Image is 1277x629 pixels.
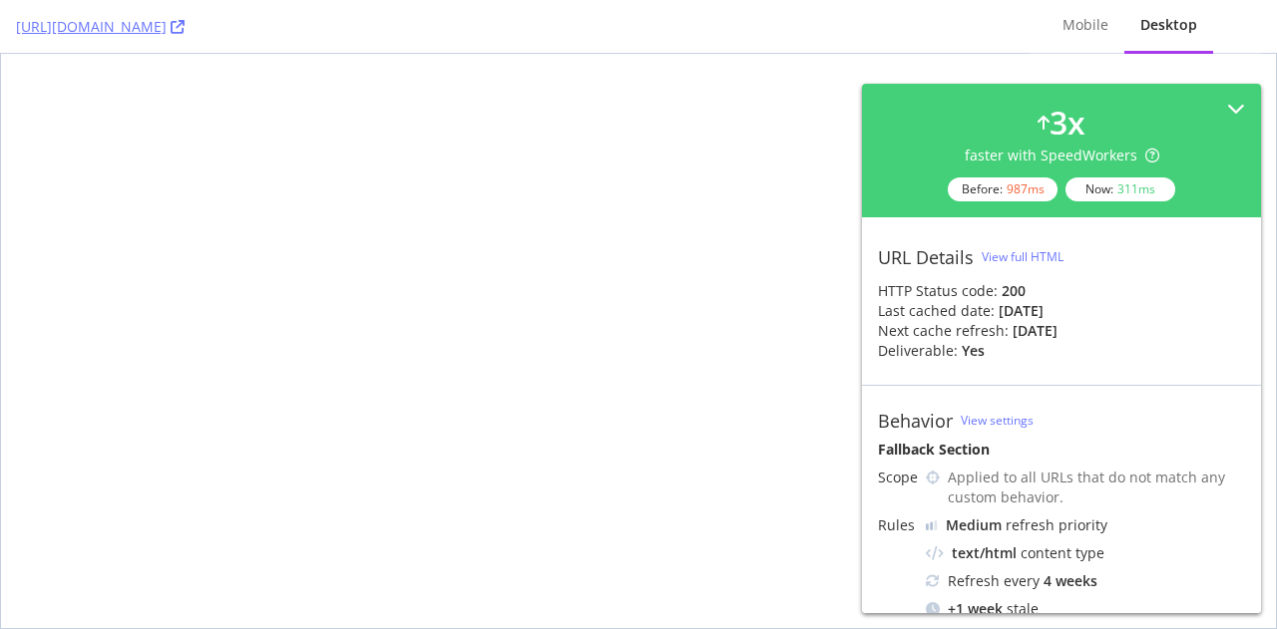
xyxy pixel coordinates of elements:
div: faster with SpeedWorkers [965,146,1159,165]
div: text/html [952,543,1017,563]
div: [DATE] [999,301,1044,321]
div: refresh priority [946,515,1107,535]
div: 4 weeks [1044,571,1097,591]
div: 3 x [1050,100,1085,146]
div: View full HTML [982,248,1064,265]
div: [DATE] [1013,321,1058,341]
strong: 200 [1002,281,1026,300]
div: Yes [962,341,985,361]
img: j32suk7ufU7viAAAAAElFTkSuQmCC [926,520,938,530]
div: Fallback Section [878,440,1245,460]
div: HTTP Status code: [878,281,1245,301]
div: Refresh every [926,571,1245,591]
button: View full HTML [982,241,1064,273]
div: Medium [946,515,1002,535]
div: Now: [1065,177,1175,201]
div: URL Details [878,246,974,268]
div: Behavior [878,410,953,432]
div: 987 ms [1007,180,1045,197]
div: Last cached date: [878,301,995,321]
div: Applied to all URLs that do not match any custom behavior. [948,468,1245,507]
div: Mobile [1063,15,1108,35]
div: stale [926,599,1245,619]
div: Next cache refresh: [878,321,1009,341]
div: Deliverable: [878,341,958,361]
div: Scope [878,468,918,487]
div: + 1 week [948,599,1003,619]
div: Desktop [1140,15,1197,35]
a: View settings [961,412,1034,429]
div: Before: [948,177,1058,201]
div: 311 ms [1117,180,1155,197]
a: [URL][DOMAIN_NAME] [16,17,185,37]
div: Rules [878,515,918,535]
div: content type [926,543,1245,563]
